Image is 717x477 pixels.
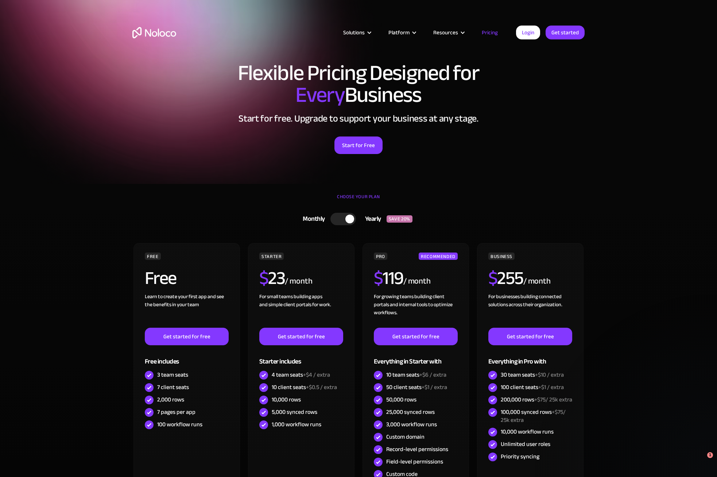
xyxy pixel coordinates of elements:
div: PRO [374,253,387,260]
a: Get started for free [259,328,343,345]
div: FREE [145,253,161,260]
h2: 255 [488,269,523,287]
span: 1 [707,452,713,458]
div: Custom domain [386,433,425,441]
div: 50 client seats [386,383,447,391]
span: $ [374,261,383,295]
span: $ [259,261,268,295]
a: Get started [546,26,585,39]
span: +$75/ 25k extra [534,394,572,405]
a: Login [516,26,540,39]
div: For businesses building connected solutions across their organization. ‍ [488,293,572,328]
div: Platform [379,28,424,37]
div: Resources [424,28,473,37]
div: / month [403,276,431,287]
div: Everything in Starter with [374,345,458,369]
div: SAVE 20% [387,215,412,223]
div: Resources [433,28,458,37]
div: 5,000 synced rows [272,408,317,416]
div: Monthly [294,214,330,224]
span: Every [295,74,345,115]
div: RECOMMENDED [419,253,458,260]
span: $ [488,261,497,295]
div: 10,000 workflow runs [501,428,554,436]
div: / month [523,276,551,287]
h2: Free [145,269,177,287]
div: 100,000 synced rows [501,408,572,424]
div: 10,000 rows [272,396,301,404]
div: Field-level permissions [386,458,443,466]
div: 50,000 rows [386,396,416,404]
div: 7 client seats [157,383,189,391]
div: 1,000 workflow runs [272,420,321,428]
div: Platform [388,28,410,37]
div: Free includes [145,345,229,369]
div: Record-level permissions [386,445,448,453]
div: Solutions [334,28,379,37]
span: +$75/ 25k extra [501,407,566,426]
div: BUSINESS [488,253,515,260]
div: 25,000 synced rows [386,408,435,416]
div: 7 pages per app [157,408,195,416]
div: Priority syncing [501,453,539,461]
div: 2,000 rows [157,396,184,404]
span: +$6 / extra [419,369,446,380]
a: Get started for free [488,328,572,345]
a: Start for Free [334,136,383,154]
div: 3 team seats [157,371,188,379]
div: CHOOSE YOUR PLAN [132,191,585,209]
a: Pricing [473,28,507,37]
h2: 119 [374,269,403,287]
div: 100 workflow runs [157,420,202,428]
iframe: Intercom live chat [692,452,710,470]
a: Get started for free [145,328,229,345]
div: 100 client seats [501,383,564,391]
div: Unlimited user roles [501,440,550,448]
div: Everything in Pro with [488,345,572,369]
div: STARTER [259,253,284,260]
span: +$4 / extra [303,369,330,380]
div: 200,000 rows [501,396,572,404]
h2: Start for free. Upgrade to support your business at any stage. [132,113,585,124]
div: Learn to create your first app and see the benefits in your team ‍ [145,293,229,328]
span: +$0.5 / extra [306,382,337,393]
a: home [132,27,176,38]
span: +$1 / extra [538,382,564,393]
div: 4 team seats [272,371,330,379]
div: For small teams building apps and simple client portals for work. ‍ [259,293,343,328]
h1: Flexible Pricing Designed for Business [132,62,585,106]
div: 10 team seats [386,371,446,379]
h2: 23 [259,269,285,287]
div: 10 client seats [272,383,337,391]
div: Yearly [356,214,387,224]
span: +$1 / extra [422,382,447,393]
div: / month [285,276,312,287]
div: For growing teams building client portals and internal tools to optimize workflows. [374,293,458,328]
div: Starter includes [259,345,343,369]
div: 30 team seats [501,371,564,379]
div: Solutions [343,28,365,37]
div: 3,000 workflow runs [386,420,437,428]
span: +$10 / extra [535,369,564,380]
a: Get started for free [374,328,458,345]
